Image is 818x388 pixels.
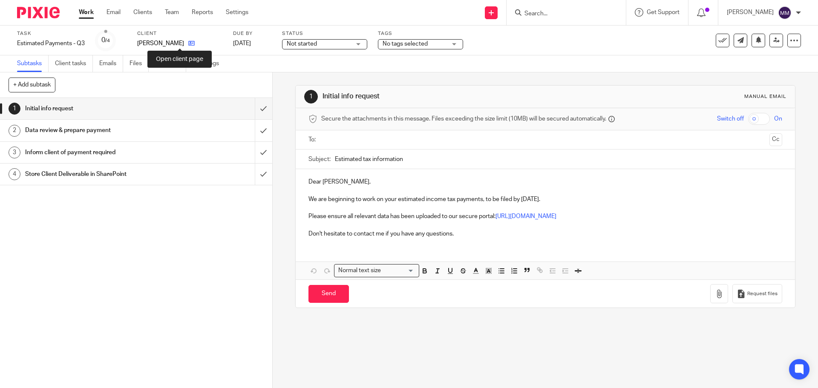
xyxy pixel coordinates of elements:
[308,155,331,164] label: Subject:
[321,115,606,123] span: Secure the attachments in this message. Files exceeding the size limit (10MB) will be secured aut...
[101,35,110,45] div: 0
[9,168,20,180] div: 4
[304,90,318,103] div: 1
[9,125,20,137] div: 2
[308,212,782,221] p: Please ensure all relevant data has been uploaded to our secure portal:
[130,55,149,72] a: Files
[155,55,186,72] a: Notes (1)
[334,264,419,277] div: Search for option
[378,30,463,37] label: Tags
[79,8,94,17] a: Work
[105,38,110,43] small: /4
[9,147,20,158] div: 3
[287,41,317,47] span: Not started
[717,115,744,123] span: Switch off
[17,39,85,48] div: Estimated Payments - Q3
[192,8,213,17] a: Reports
[133,8,152,17] a: Clients
[769,133,782,146] button: Cc
[308,285,349,303] input: Send
[336,266,383,275] span: Normal text size
[495,213,556,219] a: [URL][DOMAIN_NAME]
[165,8,179,17] a: Team
[308,230,782,238] p: Don't hesitate to contact me if you have any questions.
[233,40,251,46] span: [DATE]
[25,168,173,181] h1: Store Client Deliverable in SharePoint
[308,178,782,186] p: Dear [PERSON_NAME],
[17,55,49,72] a: Subtasks
[732,284,782,303] button: Request files
[323,92,564,101] h1: Initial info request
[107,8,121,17] a: Email
[233,30,271,37] label: Due by
[25,102,173,115] h1: Initial info request
[727,8,774,17] p: [PERSON_NAME]
[55,55,93,72] a: Client tasks
[193,55,225,72] a: Audit logs
[226,8,248,17] a: Settings
[282,30,367,37] label: Status
[383,41,428,47] span: No tags selected
[744,93,786,100] div: Manual email
[647,9,680,15] span: Get Support
[25,146,173,159] h1: Inform client of payment required
[774,115,782,123] span: On
[137,39,184,48] p: [PERSON_NAME]
[308,195,782,204] p: We are beginning to work on your estimated income tax payments, to be filed by [DATE].
[9,78,55,92] button: + Add subtask
[17,7,60,18] img: Pixie
[308,135,318,144] label: To:
[17,30,85,37] label: Task
[747,290,778,297] span: Request files
[9,103,20,115] div: 1
[778,6,792,20] img: svg%3E
[524,10,600,18] input: Search
[383,266,414,275] input: Search for option
[25,124,173,137] h1: Data review & prepare payment
[137,30,222,37] label: Client
[99,55,123,72] a: Emails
